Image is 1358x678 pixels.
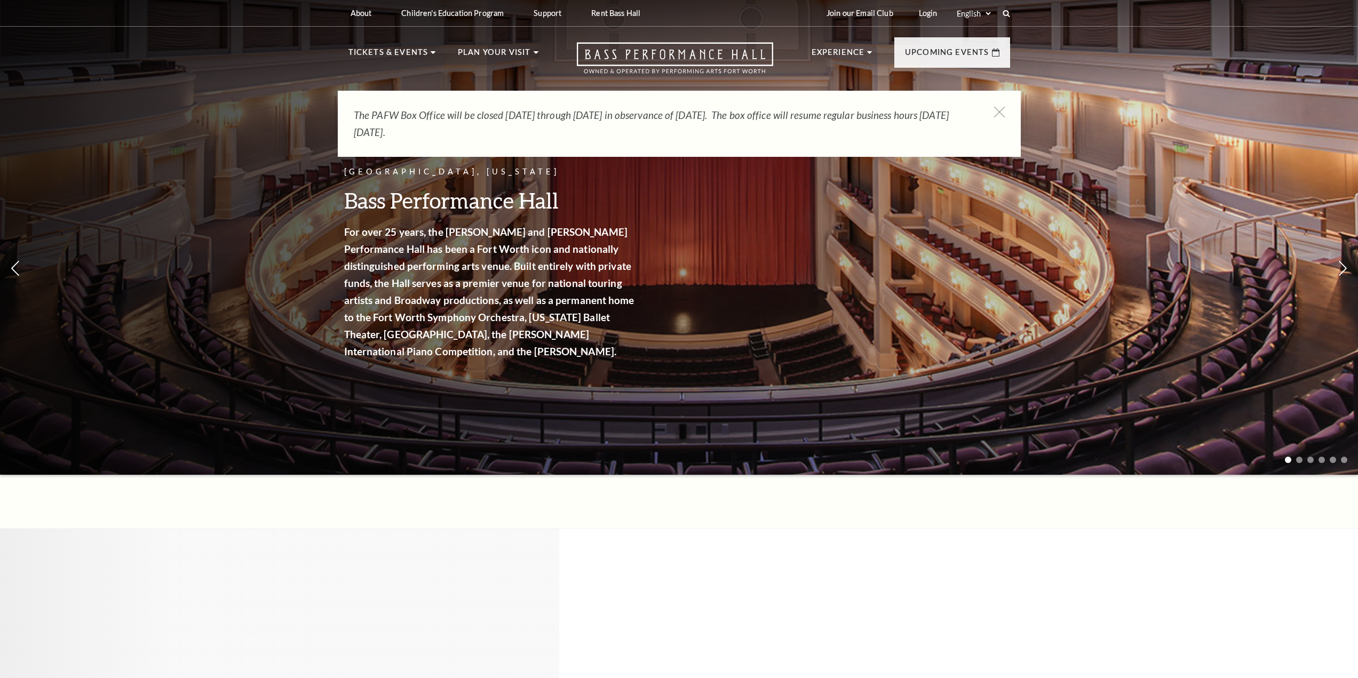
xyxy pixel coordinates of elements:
p: Experience [812,46,865,65]
p: About [351,9,372,18]
select: Select: [955,9,992,19]
p: Tickets & Events [348,46,428,65]
strong: For over 25 years, the [PERSON_NAME] and [PERSON_NAME] Performance Hall has been a Fort Worth ico... [344,226,634,357]
p: Support [534,9,561,18]
p: [GEOGRAPHIC_DATA], [US_STATE] [344,165,638,179]
h3: Bass Performance Hall [344,187,638,214]
p: Rent Bass Hall [591,9,640,18]
p: Children's Education Program [401,9,504,18]
em: The PAFW Box Office will be closed [DATE] through [DATE] in observance of [DATE]. The box office ... [354,109,949,138]
p: Upcoming Events [905,46,989,65]
p: Plan Your Visit [458,46,531,65]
